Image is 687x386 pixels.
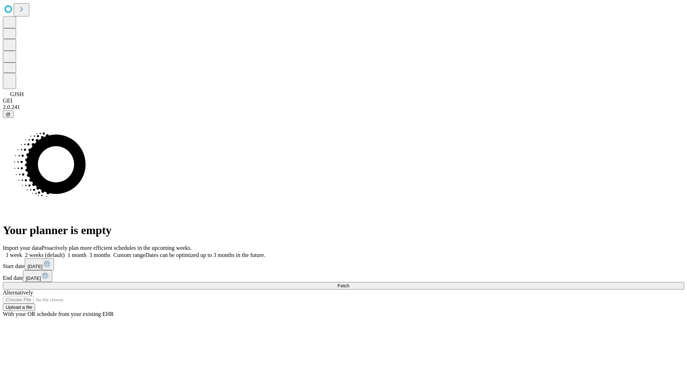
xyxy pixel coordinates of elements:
button: Upload a file [3,303,35,311]
button: @ [3,110,14,118]
span: @ [6,112,11,117]
span: [DATE] [28,264,43,269]
div: GEI [3,98,684,104]
span: 1 month [68,252,87,258]
button: Fetch [3,282,684,289]
button: [DATE] [25,258,54,270]
div: Start date [3,258,684,270]
span: 3 months [89,252,111,258]
span: [DATE] [26,276,41,281]
span: Alternatively [3,289,33,296]
button: [DATE] [23,270,52,282]
span: 2 weeks (default) [25,252,65,258]
span: Import your data [3,245,42,251]
h1: Your planner is empty [3,224,684,237]
span: 1 week [6,252,22,258]
span: Fetch [337,283,349,288]
span: Custom range [113,252,145,258]
span: With your OR schedule from your existing EHR [3,311,114,317]
div: 2.0.241 [3,104,684,110]
span: Proactively plan more efficient schedules in the upcoming weeks. [42,245,192,251]
span: Dates can be optimized up to 3 months in the future. [145,252,265,258]
span: GJSH [10,91,24,97]
div: End date [3,270,684,282]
